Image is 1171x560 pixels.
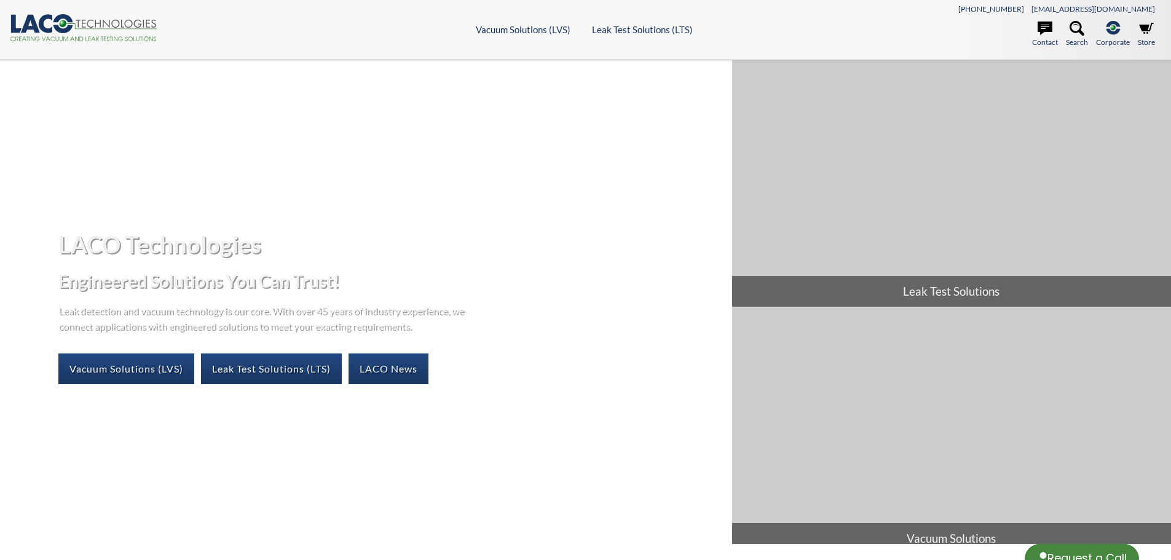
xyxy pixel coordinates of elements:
[349,353,428,384] a: LACO News
[592,24,693,35] a: Leak Test Solutions (LTS)
[732,60,1171,307] a: Leak Test Solutions
[58,270,722,293] h2: Engineered Solutions You Can Trust!
[1032,21,1058,48] a: Contact
[732,307,1171,554] a: Vacuum Solutions
[201,353,342,384] a: Leak Test Solutions (LTS)
[1138,21,1155,48] a: Store
[732,276,1171,307] span: Leak Test Solutions
[1096,36,1130,48] span: Corporate
[58,302,470,334] p: Leak detection and vacuum technology is our core. With over 45 years of industry experience, we c...
[1066,21,1088,48] a: Search
[958,4,1024,14] a: [PHONE_NUMBER]
[476,24,570,35] a: Vacuum Solutions (LVS)
[58,229,722,259] h1: LACO Technologies
[732,523,1171,554] span: Vacuum Solutions
[1031,4,1155,14] a: [EMAIL_ADDRESS][DOMAIN_NAME]
[58,353,194,384] a: Vacuum Solutions (LVS)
